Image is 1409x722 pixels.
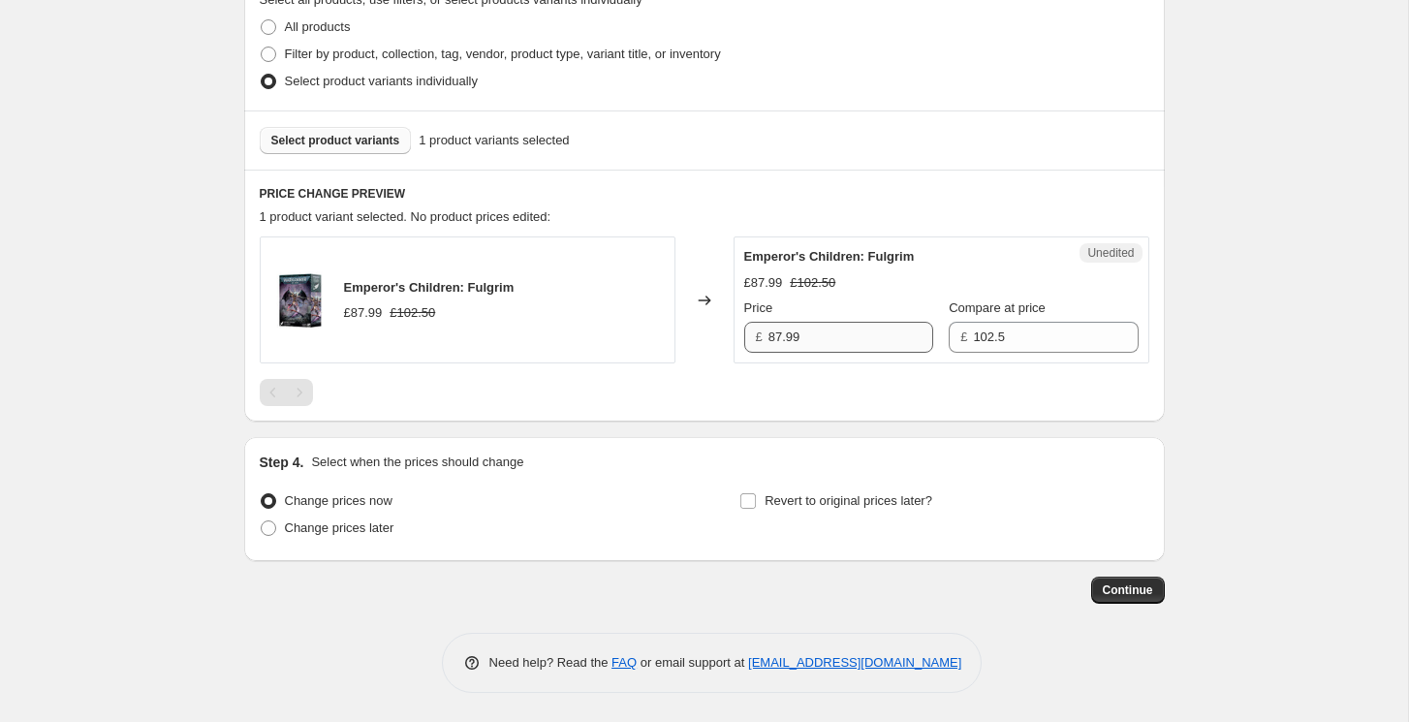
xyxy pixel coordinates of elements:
[419,131,569,150] span: 1 product variants selected
[260,453,304,472] h2: Step 4.
[260,209,551,224] span: 1 product variant selected. No product prices edited:
[285,19,351,34] span: All products
[285,520,394,535] span: Change prices later
[790,273,835,293] strike: £102.50
[285,74,478,88] span: Select product variants individually
[344,280,515,295] span: Emperor's Children: Fulgrim
[611,655,637,670] a: FAQ
[285,493,392,508] span: Change prices now
[489,655,612,670] span: Need help? Read the
[285,47,721,61] span: Filter by product, collection, tag, vendor, product type, variant title, or inventory
[1091,577,1165,604] button: Continue
[390,303,435,323] strike: £102.50
[960,330,967,344] span: £
[744,273,783,293] div: £87.99
[260,186,1149,202] h6: PRICE CHANGE PREVIEW
[1103,582,1153,598] span: Continue
[744,249,915,264] span: Emperor's Children: Fulgrim
[744,300,773,315] span: Price
[344,303,383,323] div: £87.99
[271,133,400,148] span: Select product variants
[260,379,313,406] nav: Pagination
[949,300,1046,315] span: Compare at price
[1087,245,1134,261] span: Unedited
[748,655,961,670] a: [EMAIL_ADDRESS][DOMAIN_NAME]
[311,453,523,472] p: Select when the prices should change
[260,127,412,154] button: Select product variants
[637,655,748,670] span: or email support at
[765,493,932,508] span: Revert to original prices later?
[270,271,329,330] img: https___trade.games-workshop.com_assets_2025_04_99120102200_ECFulgrim04_80x.jpg
[756,330,763,344] span: £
